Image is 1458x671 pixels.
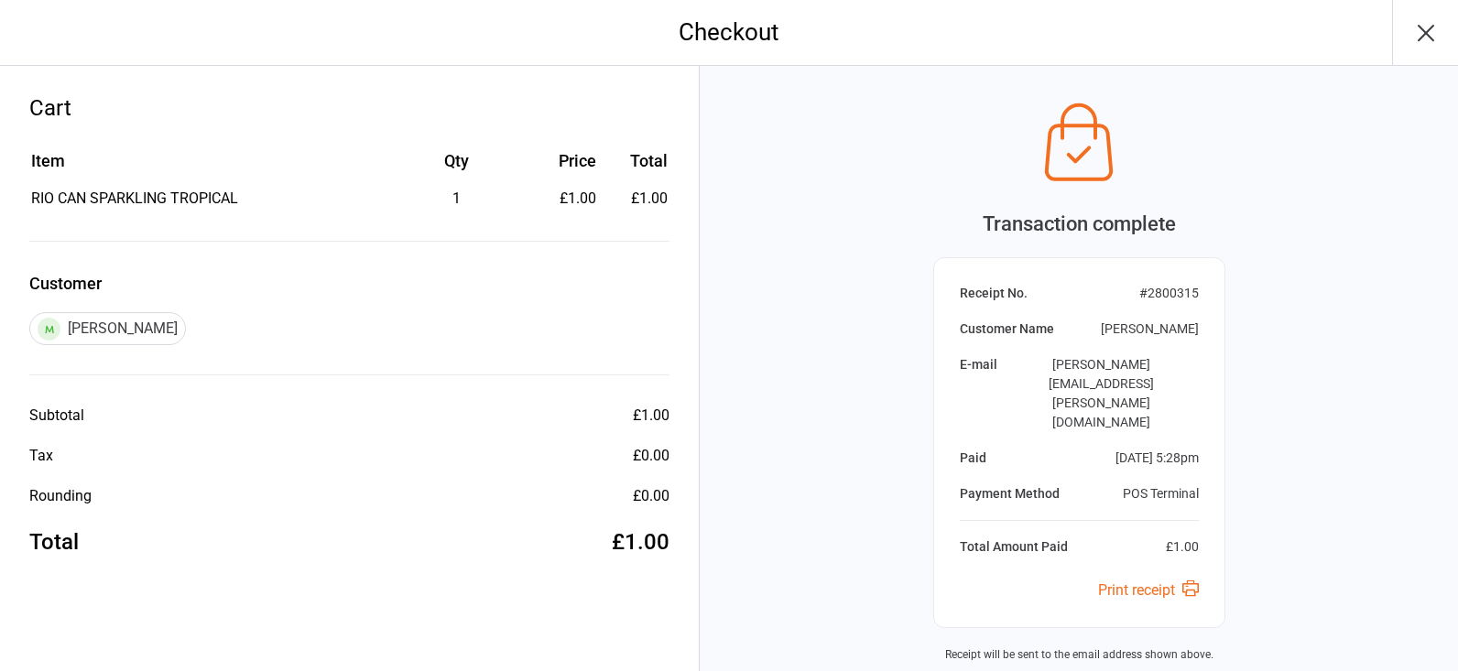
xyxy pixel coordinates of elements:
div: Price [528,148,596,173]
div: 1 [386,188,528,210]
div: £1.00 [633,405,669,427]
div: Transaction complete [933,209,1225,239]
div: Subtotal [29,405,84,427]
div: Receipt No. [960,284,1028,303]
div: E-mail [960,355,997,432]
div: £0.00 [633,485,669,507]
div: £0.00 [633,445,669,467]
div: POS Terminal [1123,484,1199,503]
div: [PERSON_NAME][EMAIL_ADDRESS][PERSON_NAME][DOMAIN_NAME] [1005,355,1199,432]
div: Paid [960,449,986,468]
div: £1.00 [1166,537,1199,557]
a: Print receipt [1098,581,1199,599]
th: Total [604,148,668,186]
div: # 2800315 [1139,284,1199,303]
div: £1.00 [612,525,669,558]
th: Item [31,148,385,186]
div: [DATE] 5:28pm [1115,449,1199,468]
div: Total [29,525,79,558]
div: Receipt will be sent to the email address shown above. [933,646,1225,663]
span: RIO CAN SPARKLING TROPICAL [31,189,238,207]
th: Qty [386,148,528,186]
div: Total Amount Paid [960,537,1068,557]
label: Customer [29,271,669,296]
div: £1.00 [528,188,596,210]
div: [PERSON_NAME] [1101,319,1199,339]
div: Rounding [29,485,92,507]
div: [PERSON_NAME] [29,312,186,345]
div: Customer Name [960,319,1054,339]
td: £1.00 [604,188,668,210]
div: Payment Method [960,484,1060,503]
div: Cart [29,92,669,124]
div: Tax [29,445,53,467]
